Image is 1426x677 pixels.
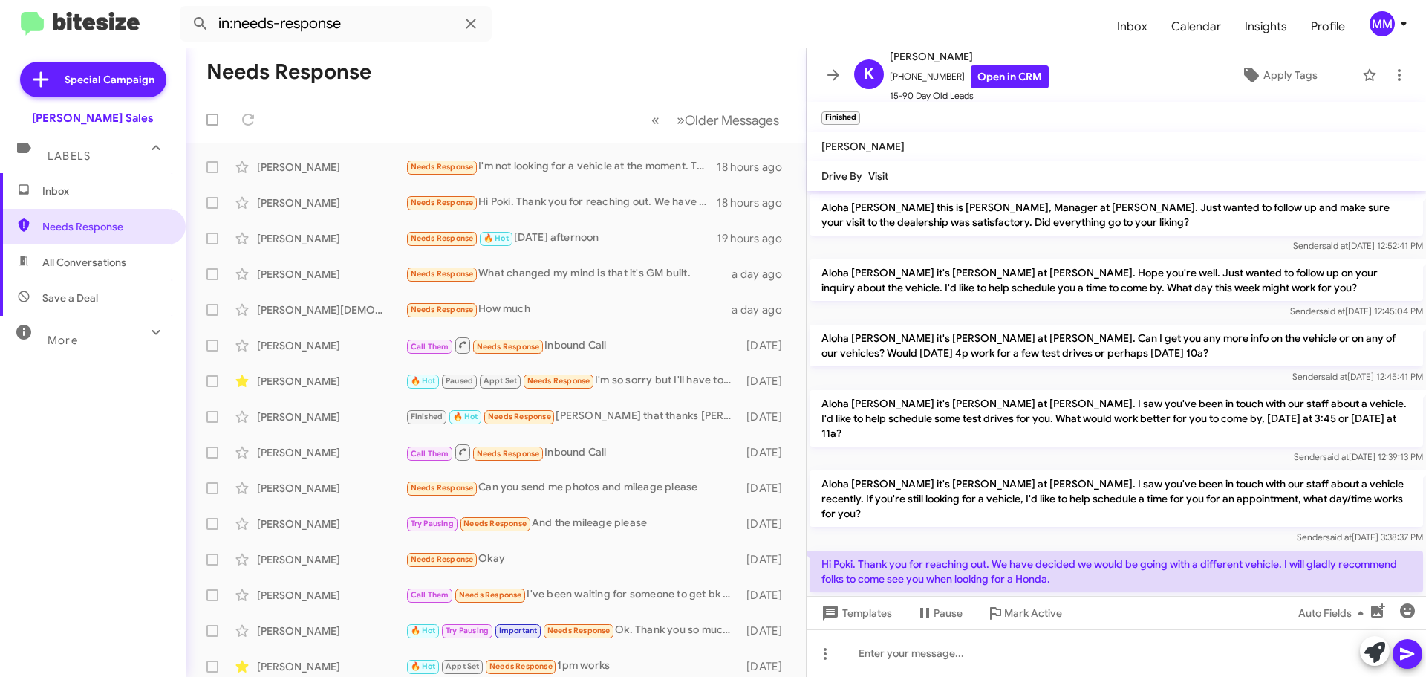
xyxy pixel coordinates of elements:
[257,516,406,531] div: [PERSON_NAME]
[446,661,480,671] span: Appt Set
[446,626,489,635] span: Try Pausing
[739,481,794,496] div: [DATE]
[48,149,91,163] span: Labels
[810,390,1423,447] p: Aloha [PERSON_NAME] it's [PERSON_NAME] at [PERSON_NAME]. I saw you've been in touch with our staf...
[488,412,551,421] span: Needs Response
[42,184,169,198] span: Inbox
[868,169,888,183] span: Visit
[180,6,492,42] input: Search
[821,111,860,125] small: Finished
[257,160,406,175] div: [PERSON_NAME]
[1321,371,1347,382] span: said at
[1322,240,1348,251] span: said at
[406,336,739,354] div: Inbound Call
[1319,305,1345,317] span: said at
[1293,240,1423,251] span: Sender [DATE] 12:52:41 PM
[1233,5,1299,48] span: Insights
[1326,531,1352,542] span: said at
[42,255,126,270] span: All Conversations
[257,409,406,424] div: [PERSON_NAME]
[411,198,474,207] span: Needs Response
[717,231,794,246] div: 19 hours ago
[42,219,169,234] span: Needs Response
[257,659,406,674] div: [PERSON_NAME]
[257,445,406,460] div: [PERSON_NAME]
[257,481,406,496] div: [PERSON_NAME]
[1299,5,1357,48] a: Profile
[668,105,788,135] button: Next
[818,600,892,626] span: Templates
[971,65,1049,88] a: Open in CRM
[739,409,794,424] div: [DATE]
[406,408,739,425] div: [PERSON_NAME] that thanks [PERSON_NAME].
[732,302,794,317] div: a day ago
[406,265,732,282] div: What changed my mind is that it's GM built.
[1370,11,1395,36] div: MM
[65,72,154,87] span: Special Campaign
[477,342,540,352] span: Needs Response
[732,267,794,282] div: a day ago
[821,140,905,153] span: [PERSON_NAME]
[411,661,436,671] span: 🔥 Hot
[643,105,788,135] nav: Page navigation example
[411,269,474,279] span: Needs Response
[257,623,406,638] div: [PERSON_NAME]
[1105,5,1159,48] span: Inbox
[739,659,794,674] div: [DATE]
[1202,62,1355,88] button: Apply Tags
[547,626,611,635] span: Needs Response
[463,519,527,528] span: Needs Response
[411,305,474,314] span: Needs Response
[411,342,449,352] span: Call Them
[257,231,406,246] div: [PERSON_NAME]
[484,376,518,386] span: Appt Set
[1294,451,1423,462] span: Sender [DATE] 12:39:13 PM
[864,62,874,86] span: K
[446,376,473,386] span: Paused
[411,626,436,635] span: 🔥 Hot
[406,551,739,568] div: Okay
[739,588,794,603] div: [DATE]
[406,658,739,675] div: 1pm works
[257,302,406,317] div: [PERSON_NAME][DEMOGRAPHIC_DATA]
[642,105,668,135] button: Previous
[739,516,794,531] div: [DATE]
[810,325,1423,366] p: Aloha [PERSON_NAME] it's [PERSON_NAME] at [PERSON_NAME]. Can I get you any more info on the vehic...
[411,233,474,243] span: Needs Response
[411,519,454,528] span: Try Pausing
[739,338,794,353] div: [DATE]
[257,338,406,353] div: [PERSON_NAME]
[406,622,739,639] div: Ok. Thank you so much!
[406,443,739,461] div: Inbound Call
[739,445,794,460] div: [DATE]
[411,449,449,459] span: Call Them
[257,195,406,210] div: [PERSON_NAME]
[406,194,717,211] div: Hi Poki. Thank you for reaching out. We have decided we would be going with a different vehicle. ...
[527,376,590,386] span: Needs Response
[20,62,166,97] a: Special Campaign
[406,230,717,247] div: [DATE] afternoon
[739,552,794,567] div: [DATE]
[489,661,553,671] span: Needs Response
[890,48,1049,65] span: [PERSON_NAME]
[206,60,371,84] h1: Needs Response
[406,479,739,496] div: Can you send me photos and mileage please
[257,588,406,603] div: [PERSON_NAME]
[1159,5,1233,48] a: Calendar
[739,623,794,638] div: [DATE]
[890,65,1049,88] span: [PHONE_NUMBER]
[406,372,739,389] div: I'm so sorry but I'll have to cancel for [DATE]. Something came up, so I'll call when I can resch...
[453,412,478,421] span: 🔥 Hot
[32,111,154,126] div: [PERSON_NAME] Sales
[411,412,443,421] span: Finished
[1298,600,1370,626] span: Auto Fields
[739,374,794,389] div: [DATE]
[934,600,963,626] span: Pause
[1357,11,1410,36] button: MM
[406,158,717,175] div: I'm not looking for a vehicle at the moment. Thank you.
[459,590,522,600] span: Needs Response
[1286,600,1381,626] button: Auto Fields
[974,600,1074,626] button: Mark Active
